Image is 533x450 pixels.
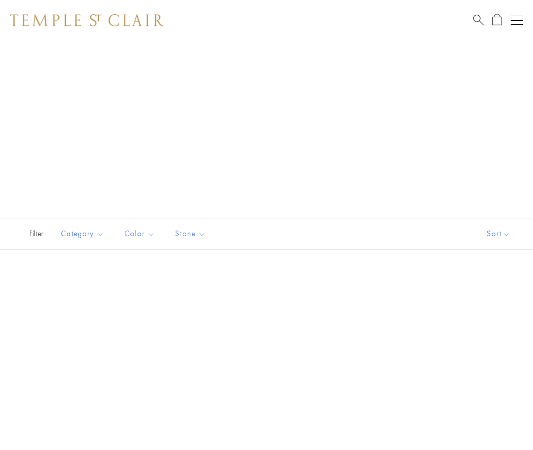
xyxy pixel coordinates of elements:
[170,228,213,240] span: Stone
[119,228,162,240] span: Color
[511,14,523,26] button: Open navigation
[56,228,112,240] span: Category
[473,14,484,26] a: Search
[53,222,112,245] button: Category
[117,222,162,245] button: Color
[168,222,213,245] button: Stone
[464,218,533,249] button: Show sort by
[492,14,502,26] a: Open Shopping Bag
[10,14,163,26] img: Temple St. Clair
